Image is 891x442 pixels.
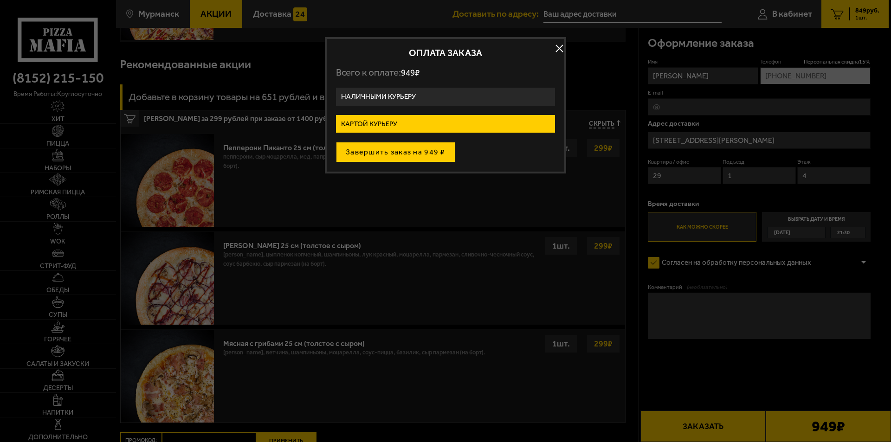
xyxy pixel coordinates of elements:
span: 949 ₽ [401,67,420,78]
button: Завершить заказ на 949 ₽ [336,142,455,162]
h2: Оплата заказа [336,48,555,58]
p: Всего к оплате: [336,67,555,78]
label: Наличными курьеру [336,88,555,106]
label: Картой курьеру [336,115,555,133]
